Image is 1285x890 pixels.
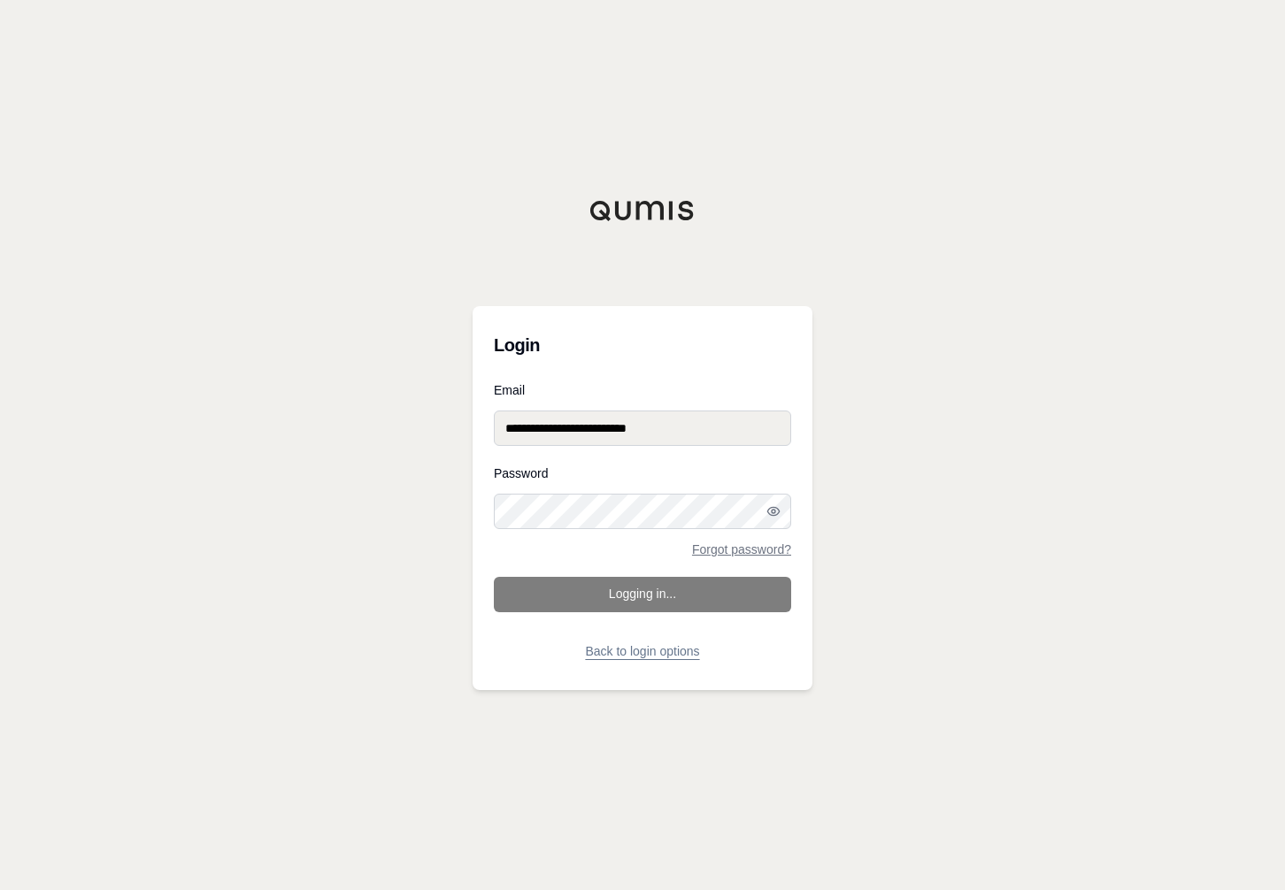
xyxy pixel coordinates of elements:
label: Email [494,384,791,396]
img: Qumis [589,200,696,221]
label: Password [494,467,791,480]
a: Forgot password? [692,543,791,556]
button: Back to login options [494,633,791,669]
h3: Login [494,327,791,363]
